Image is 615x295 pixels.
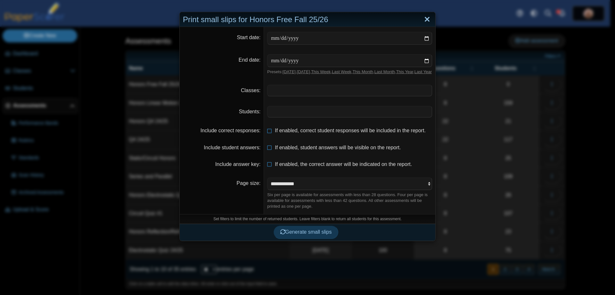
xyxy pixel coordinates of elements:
label: Page size [237,180,261,186]
label: Classes [241,88,260,93]
span: If enabled, student answers will be visible on the report. [275,145,401,150]
a: Last Week [332,69,351,74]
tags: ​ [267,85,432,96]
div: Six per page is available for assessments with less than 28 questions. Four per page is available... [267,192,432,210]
a: This Year [396,69,414,74]
a: Last Month [374,69,395,74]
a: [DATE] [297,69,310,74]
span: Generate small slips [280,229,332,235]
div: Print small slips for Honors Free Fall 25/26 [180,12,435,27]
label: Include correct responses [201,128,261,133]
a: This Month [353,69,373,74]
a: [DATE] [283,69,296,74]
label: Include answer key [215,161,260,167]
span: If enabled, the correct answer will be indicated on the report. [275,161,412,167]
a: Last Year [414,69,432,74]
tags: ​ [267,106,432,117]
button: Generate small slips [274,226,339,239]
a: Close [422,14,432,25]
div: Set filters to limit the number of returned students. Leave filters blank to return all students ... [180,214,435,224]
span: If enabled, correct student responses will be included in the report. [275,128,426,133]
label: Include student answers [204,145,260,150]
label: End date [239,57,261,63]
div: Presets: , , , , , , , [267,69,432,75]
label: Start date [237,35,261,40]
label: Students [239,109,261,114]
a: This Week [311,69,331,74]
